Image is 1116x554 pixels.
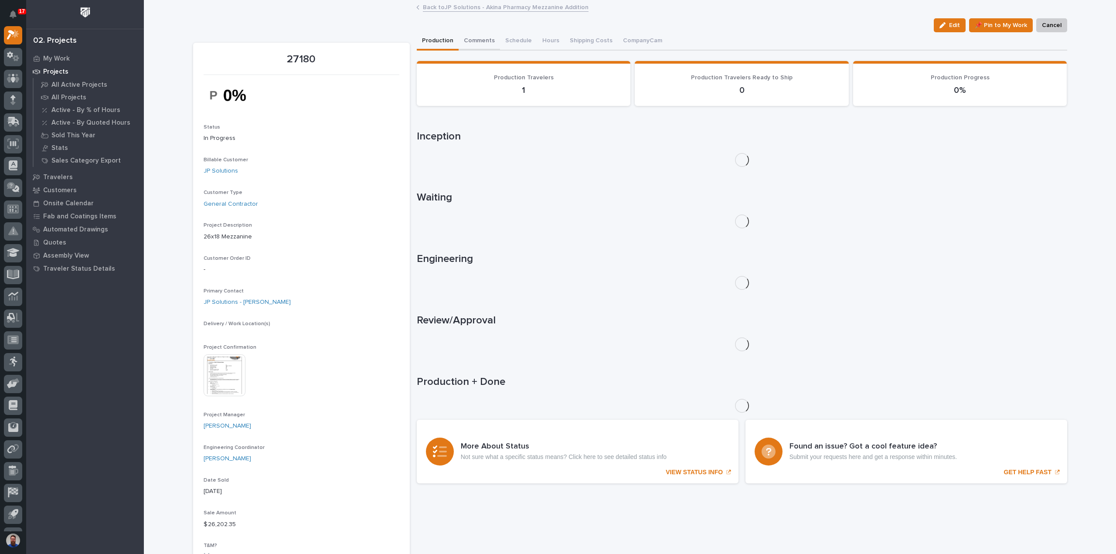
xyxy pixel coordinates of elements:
a: Active - By % of Hours [34,104,144,116]
a: JP Solutions - [PERSON_NAME] [204,298,291,307]
h1: Review/Approval [417,314,1067,327]
span: Production Progress [931,75,990,81]
button: Comments [459,32,500,51]
p: Submit your requests here and get a response within minutes. [789,453,957,461]
a: Automated Drawings [26,223,144,236]
span: Delivery / Work Location(s) [204,321,270,326]
p: All Projects [51,94,86,102]
p: Onsite Calendar [43,200,94,207]
a: All Active Projects [34,78,144,91]
h1: Waiting [417,191,1067,204]
a: Onsite Calendar [26,197,144,210]
p: 26x18 Mezzanine [204,232,399,241]
span: Project Description [204,223,252,228]
h3: Found an issue? Got a cool feature idea? [789,442,957,452]
p: In Progress [204,134,399,143]
p: $ 26,202.35 [204,520,399,529]
p: GET HELP FAST [1004,469,1051,476]
h1: Production + Done [417,376,1067,388]
span: Primary Contact [204,289,244,294]
img: Workspace Logo [77,4,93,20]
p: Projects [43,68,68,76]
a: General Contractor [204,200,258,209]
span: T&M? [204,543,217,548]
p: 0% [864,85,1057,95]
span: Customer Type [204,190,242,195]
span: Project Confirmation [204,345,256,350]
span: Cancel [1042,20,1062,31]
span: Production Travelers Ready to Ship [691,75,793,81]
span: Customer Order ID [204,256,251,261]
p: Assembly View [43,252,89,260]
h1: Engineering [417,253,1067,265]
p: Travelers [43,173,73,181]
span: 📌 Pin to My Work [975,20,1027,31]
span: Billable Customer [204,157,248,163]
a: All Projects [34,91,144,103]
p: Active - By % of Hours [51,106,120,114]
a: Quotes [26,236,144,249]
a: My Work [26,52,144,65]
p: 1 [427,85,620,95]
p: 0 [645,85,838,95]
p: [DATE] [204,487,399,496]
button: Notifications [4,5,22,24]
a: Fab and Coatings Items [26,210,144,223]
p: Customers [43,187,77,194]
a: Travelers [26,170,144,184]
button: 📌 Pin to My Work [969,18,1033,32]
h3: More About Status [461,442,667,452]
p: Sales Category Export [51,157,121,165]
span: Production Travelers [494,75,554,81]
a: Traveler Status Details [26,262,144,275]
span: Status [204,125,220,130]
a: [PERSON_NAME] [204,421,251,431]
span: Edit [949,21,960,29]
p: VIEW STATUS INFO [666,469,723,476]
span: Project Manager [204,412,245,418]
button: users-avatar [4,531,22,550]
button: Hours [537,32,565,51]
span: Date Sold [204,478,229,483]
p: Stats [51,144,68,152]
button: Cancel [1036,18,1067,32]
div: Notifications17 [11,10,22,24]
div: 02. Projects [33,36,77,46]
button: Schedule [500,32,537,51]
span: Engineering Coordinator [204,445,265,450]
h1: Inception [417,130,1067,143]
a: [PERSON_NAME] [204,454,251,463]
a: Projects [26,65,144,78]
a: Customers [26,184,144,197]
p: Sold This Year [51,132,95,139]
p: Automated Drawings [43,226,108,234]
p: 27180 [204,53,399,66]
p: Traveler Status Details [43,265,115,273]
button: CompanyCam [618,32,667,51]
p: 17 [19,8,25,14]
a: GET HELP FAST [745,420,1067,483]
a: VIEW STATUS INFO [417,420,738,483]
p: Quotes [43,239,66,247]
a: Sales Category Export [34,154,144,167]
button: Production [417,32,459,51]
a: Back toJP Solutions - Akina Pharmacy Mezzanine Addition [423,2,589,12]
a: JP Solutions [204,167,238,176]
p: My Work [43,55,70,63]
p: Active - By Quoted Hours [51,119,130,127]
a: Sold This Year [34,129,144,141]
p: - [204,265,399,274]
button: Shipping Costs [565,32,618,51]
button: Edit [934,18,966,32]
a: Assembly View [26,249,144,262]
img: OFkIYoidsFlFcbhTfCBUH-QUrw5fOmnXOoU4-eIXUWU [204,80,269,110]
a: Stats [34,142,144,154]
p: Fab and Coatings Items [43,213,116,221]
span: Sale Amount [204,510,236,516]
p: All Active Projects [51,81,107,89]
a: Active - By Quoted Hours [34,116,144,129]
p: Not sure what a specific status means? Click here to see detailed status info [461,453,667,461]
